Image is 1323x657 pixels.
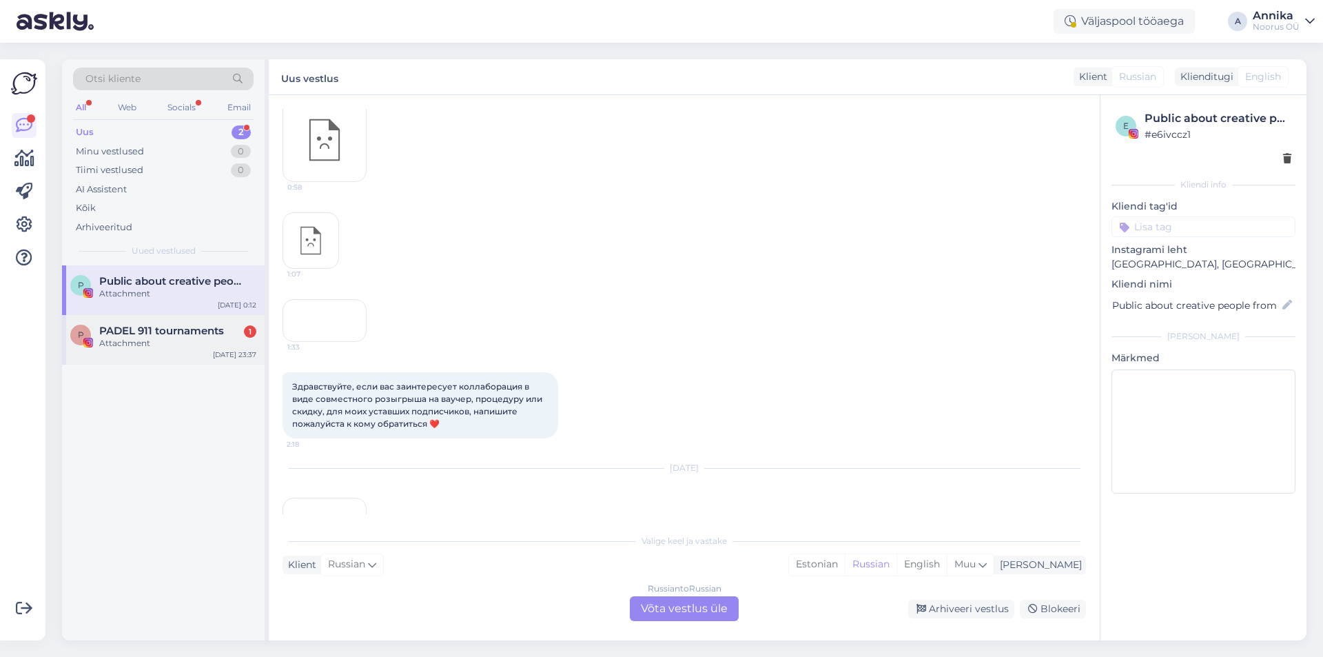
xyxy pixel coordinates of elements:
[78,330,84,340] span: P
[11,70,37,97] img: Askly Logo
[76,201,96,215] div: Kõik
[283,462,1086,474] div: [DATE]
[287,439,338,449] span: 2:18
[1253,21,1300,32] div: Noorus OÜ
[1245,70,1281,84] span: English
[85,72,141,86] span: Otsi kliente
[845,554,896,575] div: Russian
[99,325,224,337] span: PADEL 911 tournaments
[232,125,251,139] div: 2
[287,182,339,192] span: 0:58
[1119,70,1156,84] span: Russian
[287,269,339,279] span: 1:07
[281,68,338,86] label: Uus vestlus
[132,245,196,257] span: Uued vestlused
[1054,9,1195,34] div: Väljaspool tööaega
[1111,277,1295,292] p: Kliendi nimi
[165,99,198,117] div: Socials
[908,600,1014,618] div: Arhiveeri vestlus
[99,275,243,287] span: Public about creative people from Baltic
[1111,216,1295,237] input: Lisa tag
[630,596,739,621] div: Võta vestlus üle
[287,342,339,352] span: 1:33
[244,325,256,338] div: 1
[76,183,127,196] div: AI Assistent
[218,300,256,310] div: [DATE] 0:12
[1253,10,1300,21] div: Annika
[1111,179,1295,191] div: Kliendi info
[1123,121,1129,131] span: e
[231,163,251,177] div: 0
[896,554,947,575] div: English
[78,280,84,290] span: P
[73,99,89,117] div: All
[328,557,365,572] span: Russian
[76,145,144,159] div: Minu vestlused
[648,583,721,595] div: Russian to Russian
[99,287,256,300] div: Attachment
[213,350,256,360] div: [DATE] 23:37
[1111,199,1295,214] p: Kliendi tag'id
[76,125,94,139] div: Uus
[1111,330,1295,343] div: [PERSON_NAME]
[283,558,316,572] div: Klient
[1111,257,1295,272] p: [GEOGRAPHIC_DATA], [GEOGRAPHIC_DATA]
[1253,10,1315,32] a: AnnikaNoorus OÜ
[1175,70,1233,84] div: Klienditugi
[789,554,845,575] div: Estonian
[76,221,132,234] div: Arhiveeritud
[292,381,544,429] span: Здравствуйте, если вас заинтересует коллаборация в виде совместного розыгрыша на ваучер, процедур...
[1074,70,1107,84] div: Klient
[99,337,256,350] div: Attachment
[954,558,976,570] span: Muu
[76,163,143,177] div: Tiimi vestlused
[231,145,251,159] div: 0
[1228,12,1247,31] div: A
[1111,243,1295,257] p: Instagrami leht
[1020,600,1086,618] div: Blokeeri
[1112,298,1280,313] input: Lisa nimi
[1111,351,1295,365] p: Märkmed
[283,535,1086,547] div: Valige keel ja vastake
[115,99,139,117] div: Web
[283,213,338,268] img: attachment
[994,558,1082,572] div: [PERSON_NAME]
[1145,127,1291,142] div: # e6ivccz1
[1145,110,1291,127] div: Public about creative people from [GEOGRAPHIC_DATA]
[225,99,254,117] div: Email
